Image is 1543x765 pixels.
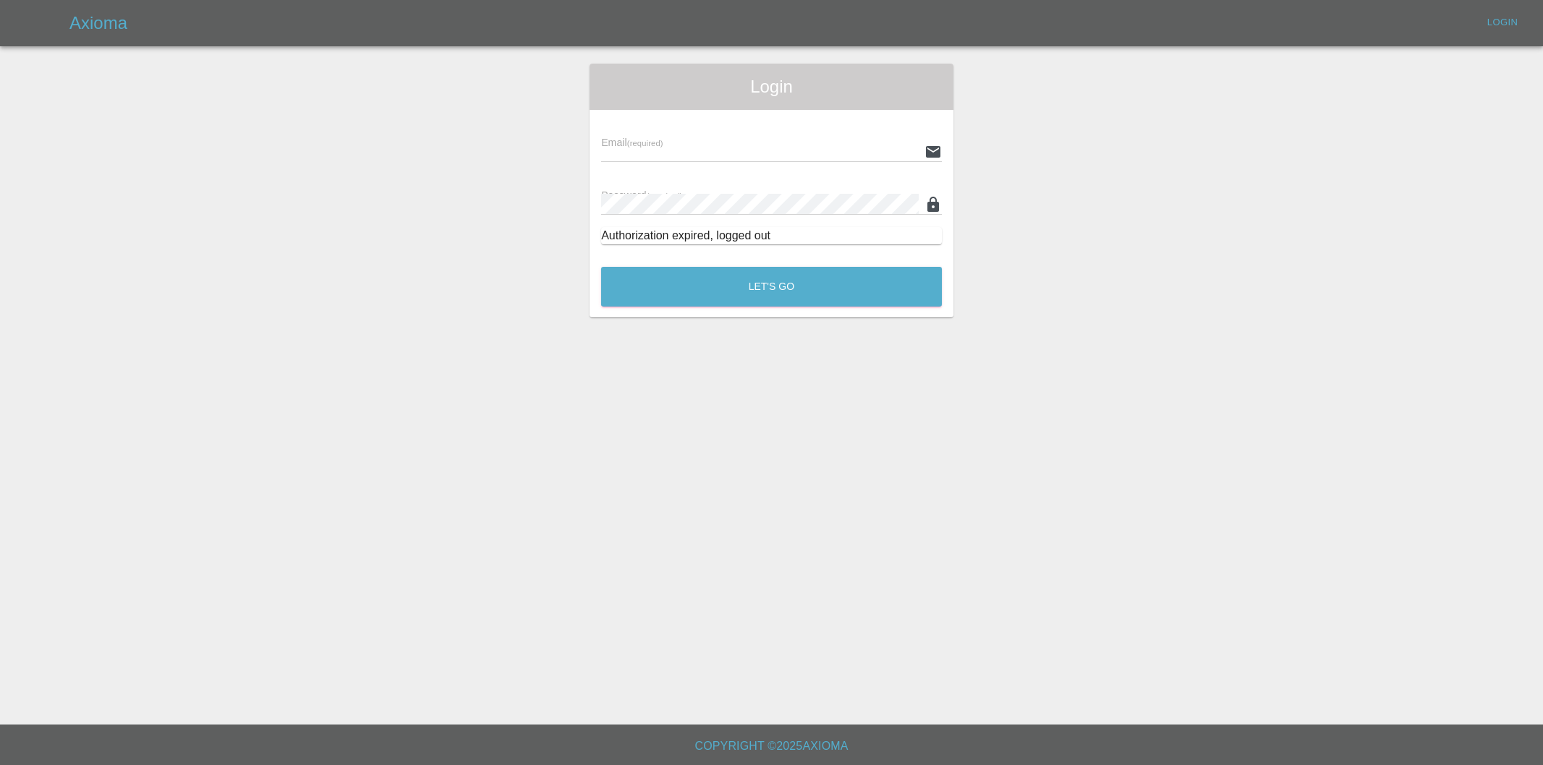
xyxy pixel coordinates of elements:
[12,736,1531,756] h6: Copyright © 2025 Axioma
[601,267,942,307] button: Let's Go
[601,75,942,98] span: Login
[1479,12,1526,34] a: Login
[601,189,682,201] span: Password
[647,192,683,200] small: (required)
[69,12,127,35] h5: Axioma
[601,137,663,148] span: Email
[627,139,663,148] small: (required)
[601,227,942,244] div: Authorization expired, logged out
